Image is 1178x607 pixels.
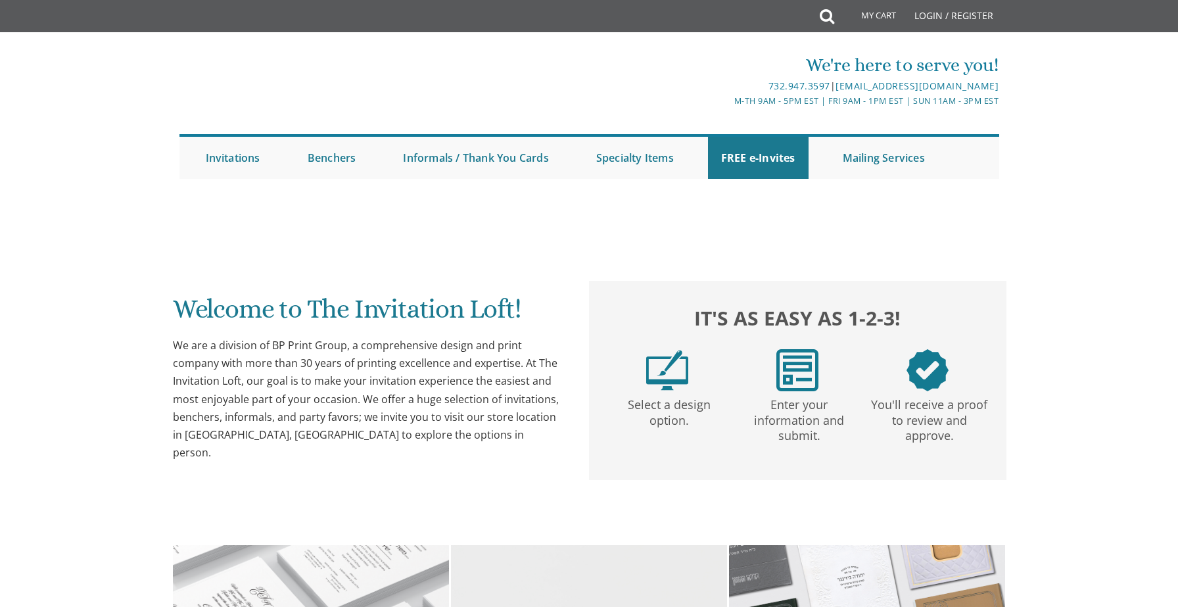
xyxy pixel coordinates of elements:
[193,137,273,179] a: Invitations
[776,349,818,391] img: step2.png
[737,391,862,444] p: Enter your information and submit.
[833,1,905,34] a: My Cart
[173,337,563,462] div: We are a division of BP Print Group, a comprehensive design and print company with more than 30 y...
[768,80,830,92] a: 732.947.3597
[607,391,732,429] p: Select a design option.
[173,295,563,333] h1: Welcome to The Invitation Loft!
[867,391,992,444] p: You'll receive a proof to review and approve.
[294,137,369,179] a: Benchers
[907,349,949,391] img: step3.png
[646,349,688,391] img: step1.png
[583,137,687,179] a: Specialty Items
[390,137,561,179] a: Informals / Thank You Cards
[453,94,999,108] div: M-Th 9am - 5pm EST | Fri 9am - 1pm EST | Sun 11am - 3pm EST
[708,137,809,179] a: FREE e-Invites
[830,137,938,179] a: Mailing Services
[453,52,999,78] div: We're here to serve you!
[836,80,999,92] a: [EMAIL_ADDRESS][DOMAIN_NAME]
[453,78,999,94] div: |
[602,303,993,333] h2: It's as easy as 1-2-3!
